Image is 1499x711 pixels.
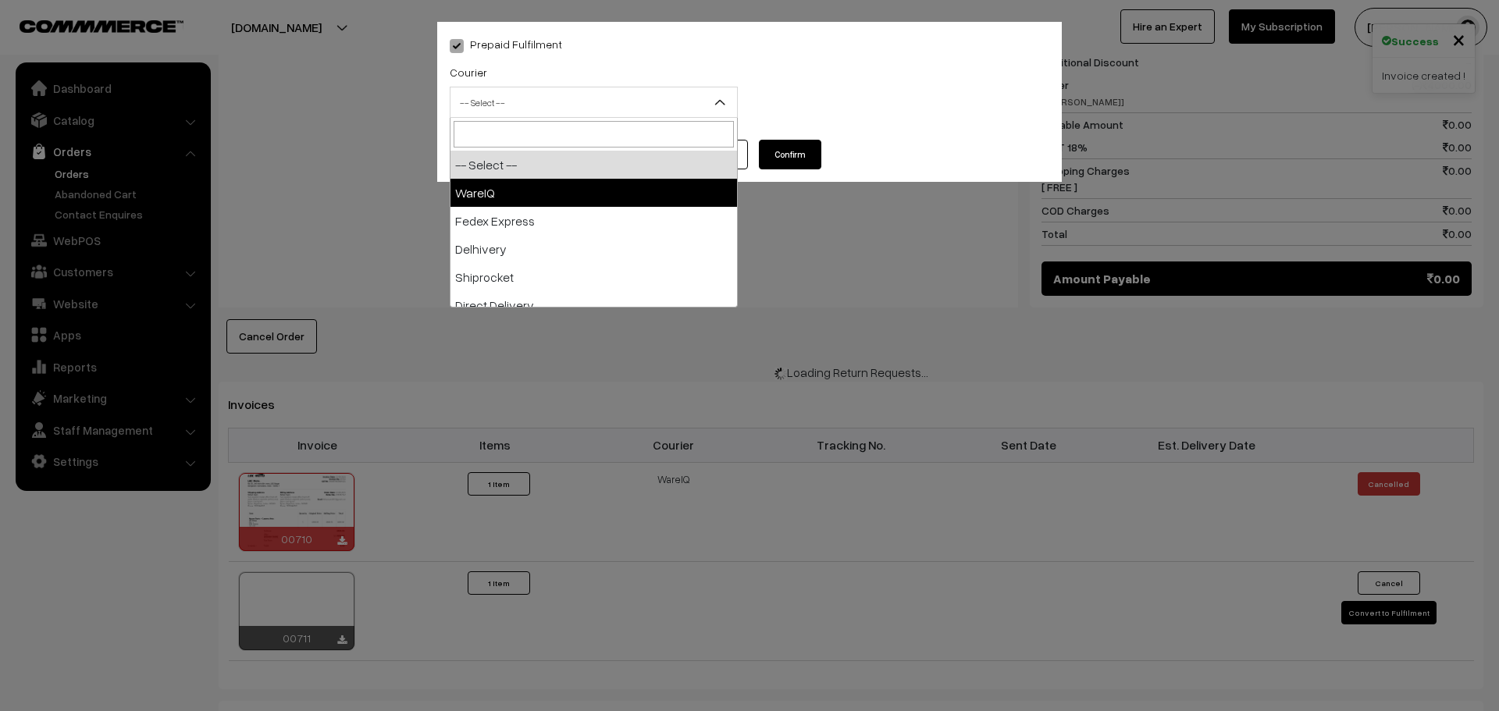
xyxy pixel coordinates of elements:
[450,207,737,235] li: Fedex Express
[450,36,562,52] label: Prepaid Fulfilment
[450,151,737,179] li: -- Select --
[450,291,737,319] li: Direct Delivery
[450,89,737,116] span: -- Select --
[450,64,487,80] label: Courier
[759,140,821,169] button: Confirm
[450,263,737,291] li: Shiprocket
[450,179,737,207] li: WareIQ
[450,235,737,263] li: Delhivery
[450,87,738,118] span: -- Select --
